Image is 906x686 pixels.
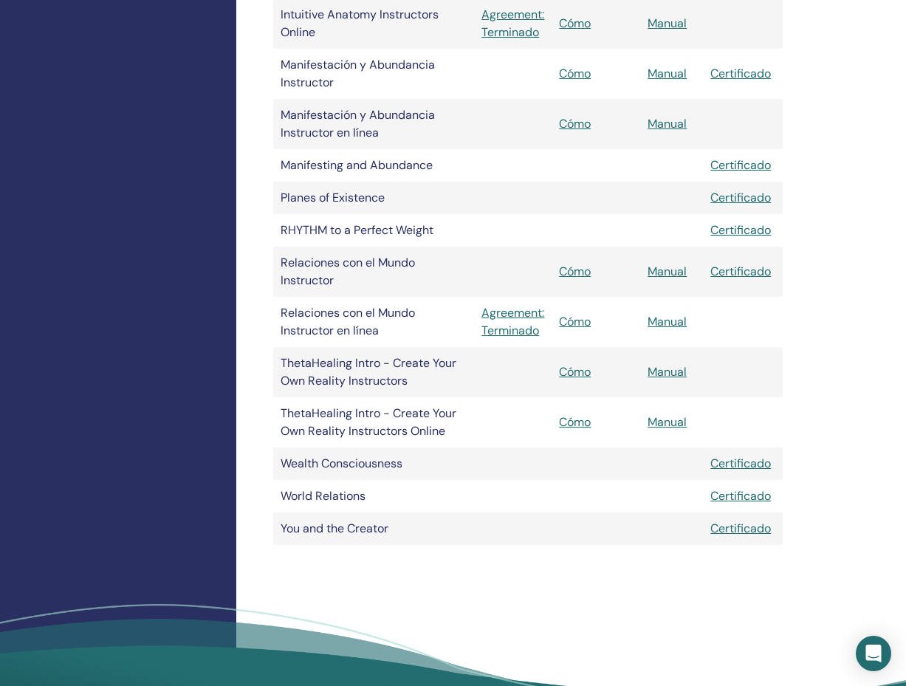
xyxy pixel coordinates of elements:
[710,222,771,238] a: Certificado
[559,16,591,31] a: Cómo
[559,414,591,430] a: Cómo
[273,480,474,512] td: World Relations
[273,347,474,397] td: ThetaHealing Intro - Create Your Own Reality Instructors
[273,247,474,297] td: Relaciones con el Mundo Instructor
[710,521,771,536] a: Certificado
[648,414,687,430] a: Manual
[273,149,474,182] td: Manifesting and Abundance
[273,182,474,214] td: Planes of Existence
[273,297,474,347] td: Relaciones con el Mundo Instructor en línea
[559,314,591,329] a: Cómo
[710,456,771,471] a: Certificado
[710,157,771,173] a: Certificado
[648,364,687,380] a: Manual
[648,116,687,131] a: Manual
[559,364,591,380] a: Cómo
[710,264,771,279] a: Certificado
[559,66,591,81] a: Cómo
[481,304,544,340] a: Agreement: Terminado
[710,488,771,504] a: Certificado
[856,636,891,671] div: Open Intercom Messenger
[273,99,474,149] td: Manifestación y Abundancia Instructor en línea
[273,397,474,447] td: ThetaHealing Intro - Create Your Own Reality Instructors Online
[648,314,687,329] a: Manual
[273,49,474,99] td: Manifestación y Abundancia Instructor
[648,66,687,81] a: Manual
[648,264,687,279] a: Manual
[273,512,474,545] td: You and the Creator
[710,66,771,81] a: Certificado
[481,6,544,41] a: Agreement: Terminado
[273,214,474,247] td: RHYTHM to a Perfect Weight
[559,116,591,131] a: Cómo
[559,264,591,279] a: Cómo
[648,16,687,31] a: Manual
[273,447,474,480] td: Wealth Consciousness
[710,190,771,205] a: Certificado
